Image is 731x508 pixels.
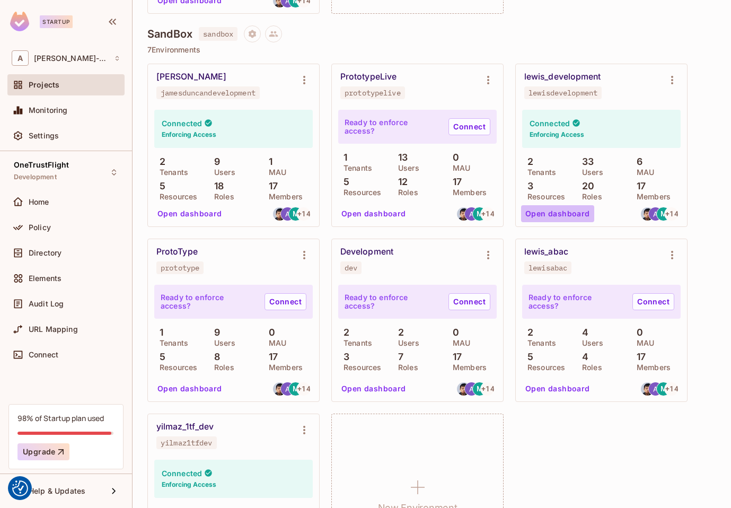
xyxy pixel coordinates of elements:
p: Roles [209,192,234,201]
p: 0 [263,327,275,338]
span: + 14 [297,210,310,217]
p: Roles [393,188,418,197]
div: yilmaz_1tf_dev [156,422,214,432]
p: Members [263,192,303,201]
span: Monitoring [29,106,68,115]
p: Ready to enforce access? [345,293,440,310]
span: URL Mapping [29,325,78,334]
a: Connect [448,293,490,310]
p: 1 [338,152,347,163]
p: Users [577,339,603,347]
p: 13 [393,152,408,163]
span: M [293,385,299,392]
span: Development [14,173,57,181]
button: Open dashboard [521,380,594,397]
p: 7 [393,352,403,362]
p: 17 [447,177,462,187]
p: 2 [522,327,533,338]
p: Resources [522,363,565,372]
button: Environment settings [662,69,683,91]
img: alexander.ip@trustflight.com [457,382,470,396]
div: prototypelive [345,89,401,97]
span: Projects [29,81,59,89]
p: 3 [338,352,349,362]
div: dev [345,264,357,272]
button: Upgrade [17,443,69,460]
p: 18 [209,181,224,191]
div: yilmaz1tfdev [161,439,213,447]
h4: Connected [162,118,202,128]
div: ProtoType [156,247,198,257]
button: Environment settings [662,244,683,266]
span: + 14 [665,210,678,217]
p: Members [631,192,671,201]
button: Environment settings [294,69,315,91]
button: Environment settings [478,244,499,266]
p: Ready to enforce access? [529,293,624,310]
p: Resources [338,188,381,197]
button: Open dashboard [153,380,226,397]
p: Resources [338,363,381,372]
div: prototype [161,264,199,272]
p: 2 [154,156,165,167]
span: + 14 [481,385,494,392]
img: alexander.ip@trustflight.com [641,207,654,221]
p: Members [631,363,671,372]
p: 9 [209,156,220,167]
button: Environment settings [294,419,315,441]
div: [PERSON_NAME] [156,72,226,82]
button: Open dashboard [153,205,226,222]
p: 17 [631,352,646,362]
p: MAU [263,339,286,347]
p: MAU [631,168,654,177]
span: OneTrustFlight [14,161,69,169]
span: Home [29,198,49,206]
img: artem.jeman@trustflight.com [465,382,478,396]
div: lewisabac [529,264,567,272]
a: Connect [448,118,490,135]
h4: Connected [162,468,202,478]
img: artem.jeman@trustflight.com [465,207,478,221]
img: artem.jeman@trustflight.com [281,207,294,221]
p: Members [447,188,487,197]
p: Users [393,339,419,347]
span: Help & Updates [29,487,85,495]
p: Tenants [154,168,188,177]
p: Members [263,363,303,372]
p: Members [447,363,487,372]
span: M [293,210,299,217]
p: 7 Environments [147,46,716,54]
span: M [660,385,667,392]
h6: Enforcing Access [162,480,216,489]
button: Consent Preferences [12,480,28,496]
span: Project settings [244,31,261,41]
p: 17 [447,352,462,362]
span: Settings [29,132,59,140]
p: 17 [263,352,278,362]
p: 33 [577,156,594,167]
button: Open dashboard [337,380,410,397]
img: SReyMgAAAABJRU5ErkJggg== [10,12,29,31]
p: 5 [522,352,533,362]
span: M [477,210,483,217]
span: Audit Log [29,300,64,308]
div: jamesduncandevelopment [161,89,256,97]
button: Environment settings [478,69,499,91]
button: Open dashboard [521,205,594,222]
p: Roles [577,363,602,372]
p: 17 [631,181,646,191]
p: 0 [447,152,459,163]
p: 4 [577,352,588,362]
p: Roles [393,363,418,372]
button: Environment settings [294,244,315,266]
p: Ready to enforce access? [161,293,256,310]
p: MAU [631,339,654,347]
p: Resources [154,363,197,372]
div: lewisdevelopment [529,89,597,97]
img: alexander.ip@trustflight.com [641,382,654,396]
p: 9 [209,327,220,338]
p: 2 [393,327,404,338]
p: 5 [338,177,349,187]
p: 0 [631,327,643,338]
p: Tenants [338,339,372,347]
